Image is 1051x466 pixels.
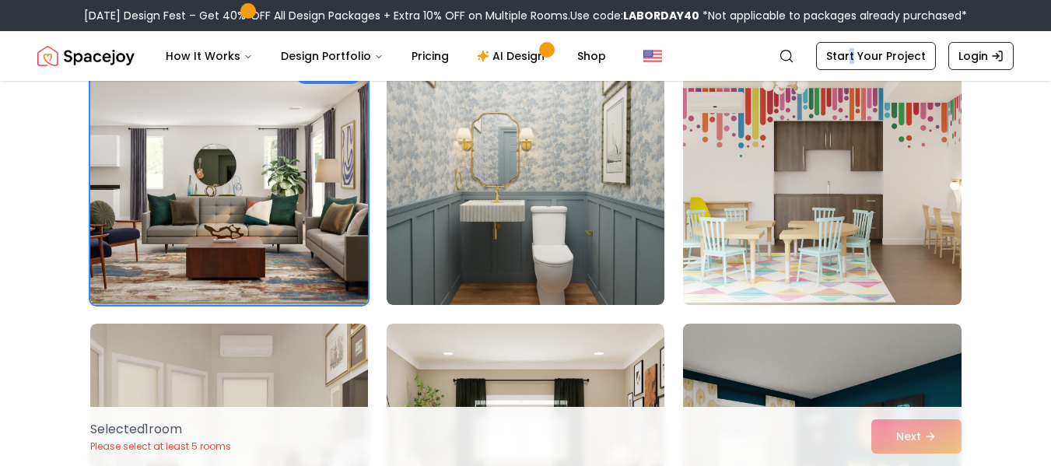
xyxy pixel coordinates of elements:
[570,8,699,23] span: Use code:
[699,8,967,23] span: *Not applicable to packages already purchased*
[90,420,231,439] p: Selected 1 room
[948,42,1014,70] a: Login
[37,31,1014,81] nav: Global
[153,40,265,72] button: How It Works
[268,40,396,72] button: Design Portfolio
[643,47,662,65] img: United States
[37,40,135,72] img: Spacejoy Logo
[399,40,461,72] a: Pricing
[623,8,699,23] b: LABORDAY40
[816,42,936,70] a: Start Your Project
[90,440,231,453] p: Please select at least 5 rooms
[83,50,375,311] img: Room room-1
[565,40,618,72] a: Shop
[387,56,664,305] img: Room room-2
[683,56,961,305] img: Room room-3
[153,40,618,72] nav: Main
[37,40,135,72] a: Spacejoy
[84,8,967,23] div: [DATE] Design Fest – Get 40% OFF All Design Packages + Extra 10% OFF on Multiple Rooms.
[464,40,562,72] a: AI Design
